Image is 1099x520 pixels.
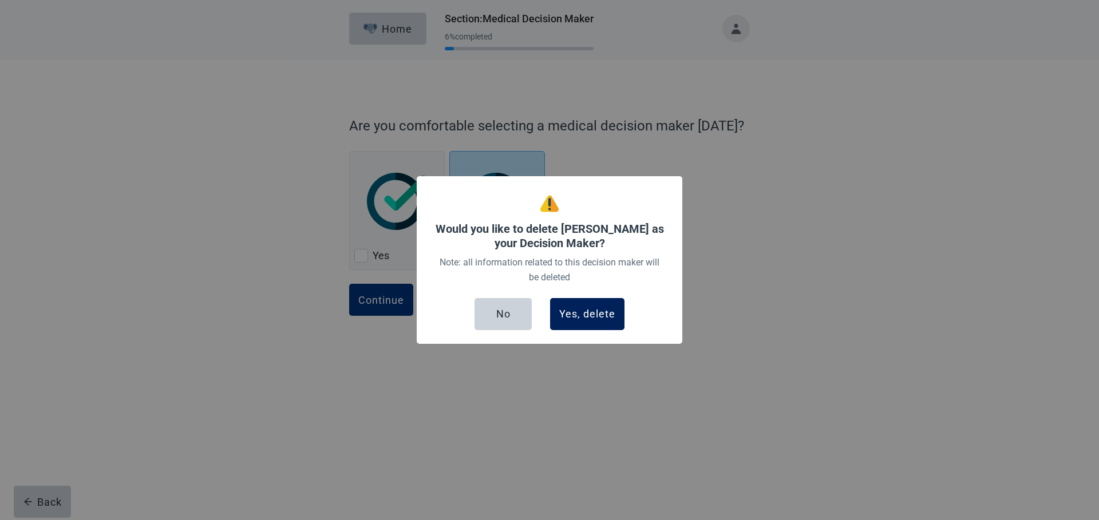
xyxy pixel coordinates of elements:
button: Yes, delete [550,298,624,330]
div: Yes, delete [559,308,615,320]
div: Note: all information related to this decision maker will be deleted [435,255,664,284]
h2: Would you like to delete [PERSON_NAME] as your Decision Maker? [435,222,664,251]
div: No [496,308,511,320]
button: No [475,298,532,330]
img: Warning [540,194,559,213]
